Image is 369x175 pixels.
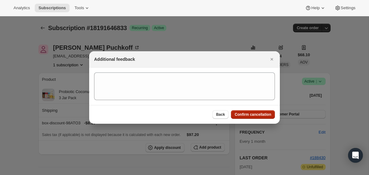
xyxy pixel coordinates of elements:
div: Open Intercom Messenger [348,148,363,163]
button: Subscriptions [35,4,69,12]
span: Help [311,6,319,10]
button: Close [268,55,276,64]
button: Analytics [10,4,34,12]
button: Back [212,110,229,119]
button: Settings [331,4,359,12]
span: Analytics [14,6,30,10]
span: Subscriptions [38,6,66,10]
span: Tools [74,6,84,10]
button: Confirm cancellation [231,110,275,119]
span: Back [216,112,225,117]
h2: Additional feedback [94,56,135,62]
span: Settings [341,6,355,10]
button: Tools [71,4,94,12]
button: Help [301,4,329,12]
span: Confirm cancellation [235,112,271,117]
